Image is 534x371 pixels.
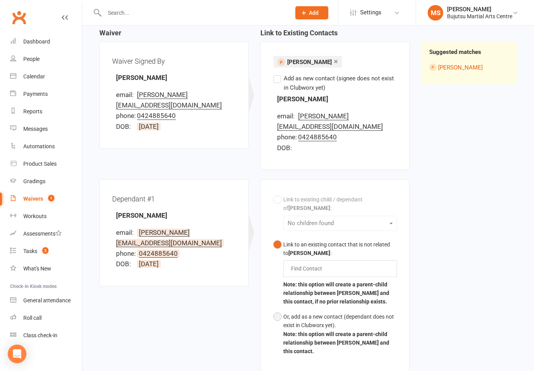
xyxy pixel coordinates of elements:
a: What's New [10,260,82,277]
div: phone: [116,111,135,121]
div: phone: [116,248,135,259]
div: email: [116,90,135,100]
div: Dependant #1 [112,192,236,206]
a: Dashboard [10,33,82,50]
div: General attendance [23,297,71,303]
div: Bujutsu Martial Arts Centre [447,13,512,20]
button: Link to an existing contact that is not related to[PERSON_NAME]:Note: this option will create a p... [273,237,397,309]
div: DOB: [116,121,135,132]
div: Product Sales [23,161,57,167]
div: Dashboard [23,38,50,45]
div: Gradings [23,178,45,184]
div: phone: [277,132,296,142]
span: Settings [360,4,381,21]
b: Note: this option will create a parent-child relationship between [PERSON_NAME] and this contact,... [283,281,389,305]
label: Add as new contact (signee does not exist in Clubworx yet) [273,74,397,92]
strong: [PERSON_NAME] [116,212,167,219]
div: Reports [23,108,42,114]
input: Find Contact [290,264,327,273]
h3: Link to Existing Contacts [260,29,410,42]
div: Or, add as a new contact (dependant does not exist in Clubworx yet). [283,312,397,330]
button: Add [295,6,328,19]
a: × [334,55,338,68]
b: Note: this option will create a parent-child relationship between [PERSON_NAME] and this contact. [283,331,389,355]
a: Assessments [10,225,82,243]
a: Messages [10,120,82,138]
a: Product Sales [10,155,82,173]
span: Add [309,10,319,16]
div: [PERSON_NAME] [447,6,512,13]
div: Waiver Signed By [112,54,236,68]
div: email: [277,111,296,121]
span: [DATE] [137,123,161,130]
div: Tasks [23,248,37,254]
span: 1 [48,195,54,201]
a: Class kiosk mode [10,327,82,344]
span: 3 [42,247,49,254]
strong: [PERSON_NAME] [277,95,328,103]
a: Roll call [10,309,82,327]
div: MS [428,5,443,21]
a: Gradings [10,173,82,190]
button: Or, add as a new contact (dependant does not exist in Clubworx yet).Note: this option will create... [273,309,397,359]
div: Payments [23,91,48,97]
a: Reports [10,103,82,120]
b: [PERSON_NAME] [288,250,330,256]
div: email: [116,227,135,238]
a: Clubworx [9,8,29,27]
strong: Suggested matches [429,49,481,55]
h3: Waiver [99,29,249,42]
div: DOB: [116,259,135,269]
div: Workouts [23,213,47,219]
div: What's New [23,265,51,272]
span: [DATE] [137,260,161,268]
div: Link to an existing contact that is not related to : [283,240,397,258]
div: Calendar [23,73,45,80]
a: Calendar [10,68,82,85]
div: Roll call [23,315,42,321]
a: Tasks 3 [10,243,82,260]
div: Automations [23,143,55,149]
div: People [23,56,40,62]
strong: [PERSON_NAME] [116,74,167,81]
a: Waivers 1 [10,190,82,208]
input: Search... [102,7,285,18]
div: Class check-in [23,332,57,338]
div: Messages [23,126,48,132]
span: [PERSON_NAME] [287,59,332,66]
div: DOB: [277,143,296,153]
a: People [10,50,82,68]
div: Waivers [23,196,43,202]
div: Assessments [23,231,62,237]
a: Payments [10,85,82,103]
a: [PERSON_NAME] [438,64,483,71]
a: Workouts [10,208,82,225]
a: General attendance kiosk mode [10,292,82,309]
div: Open Intercom Messenger [8,345,26,363]
a: Automations [10,138,82,155]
